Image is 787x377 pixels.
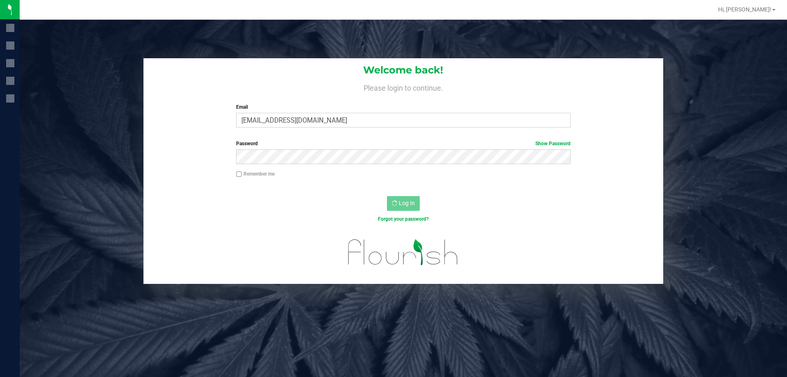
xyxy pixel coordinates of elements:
[338,231,468,273] img: flourish_logo.svg
[236,171,242,177] input: Remember me
[236,170,275,178] label: Remember me
[378,216,429,222] a: Forgot your password?
[236,141,258,146] span: Password
[143,82,663,92] h4: Please login to continue.
[399,200,415,206] span: Log In
[535,141,571,146] a: Show Password
[718,6,771,13] span: Hi, [PERSON_NAME]!
[387,196,420,211] button: Log In
[236,103,570,111] label: Email
[143,65,663,75] h1: Welcome back!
